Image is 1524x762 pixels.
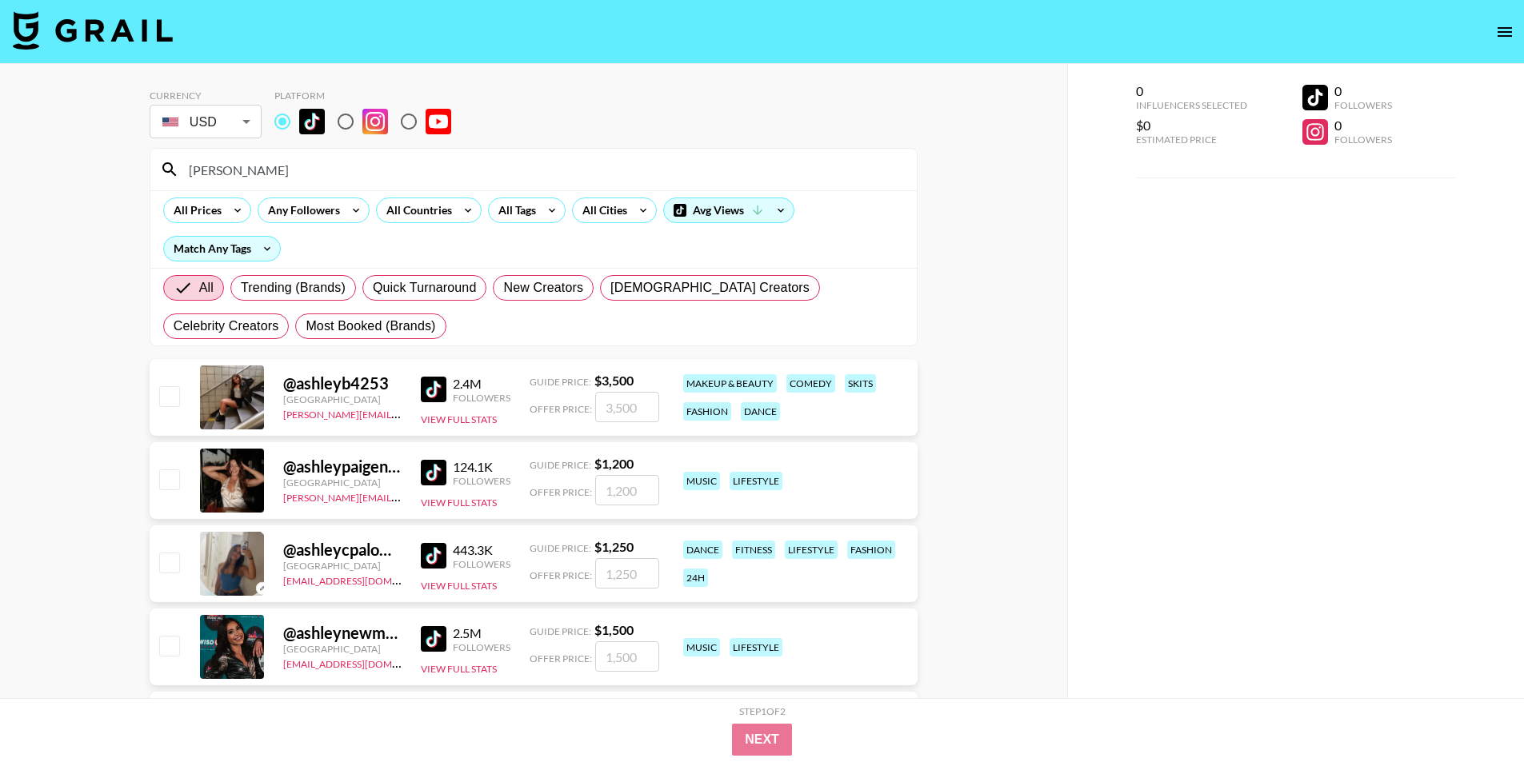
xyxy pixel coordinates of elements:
[453,459,510,475] div: 124.1K
[453,641,510,653] div: Followers
[594,622,634,637] strong: $ 1,500
[299,109,325,134] img: TikTok
[595,641,659,672] input: 1,500
[426,109,451,134] img: YouTube
[283,540,402,560] div: @ ashleycpalomino
[421,377,446,402] img: TikTok
[362,109,388,134] img: Instagram
[179,157,907,182] input: Search by User Name
[153,108,258,136] div: USD
[274,90,464,102] div: Platform
[283,655,444,670] a: [EMAIL_ADDRESS][DOMAIN_NAME]
[1136,134,1247,146] div: Estimated Price
[683,402,731,421] div: fashion
[283,393,402,405] div: [GEOGRAPHIC_DATA]
[530,542,591,554] span: Guide Price:
[530,569,592,581] span: Offer Price:
[845,374,876,393] div: skits
[530,403,592,415] span: Offer Price:
[683,638,720,656] div: music
[503,278,583,297] span: New Creators
[241,278,346,297] span: Trending (Brands)
[174,317,279,336] span: Celebrity Creators
[13,11,173,50] img: Grail Talent
[1334,118,1392,134] div: 0
[683,472,720,490] div: music
[258,198,343,222] div: Any Followers
[739,705,786,717] div: Step 1 of 2
[283,489,520,504] a: [PERSON_NAME][EMAIL_ADDRESS][DOMAIN_NAME]
[664,198,794,222] div: Avg Views
[283,623,402,643] div: @ ashleynewman
[1444,682,1505,743] iframe: Drift Widget Chat Controller
[730,638,782,656] div: lifestyle
[595,475,659,505] input: 1,200
[1489,16,1521,48] button: open drawer
[1136,83,1247,99] div: 0
[421,460,446,485] img: TikTok
[199,278,214,297] span: All
[595,392,659,422] input: 3,500
[1334,83,1392,99] div: 0
[573,198,630,222] div: All Cities
[1136,118,1247,134] div: $0
[283,477,402,489] div: [GEOGRAPHIC_DATA]
[453,475,510,487] div: Followers
[847,541,895,559] div: fashion
[283,405,520,421] a: [PERSON_NAME][EMAIL_ADDRESS][DOMAIN_NAME]
[785,541,838,559] div: lifestyle
[164,237,280,261] div: Match Any Tags
[453,558,510,570] div: Followers
[283,560,402,572] div: [GEOGRAPHIC_DATA]
[683,374,777,393] div: makeup & beauty
[421,663,497,675] button: View Full Stats
[1334,134,1392,146] div: Followers
[610,278,810,297] span: [DEMOGRAPHIC_DATA] Creators
[373,278,477,297] span: Quick Turnaround
[732,541,775,559] div: fitness
[164,198,225,222] div: All Prices
[741,402,780,421] div: dance
[306,317,435,336] span: Most Booked (Brands)
[594,539,634,554] strong: $ 1,250
[530,376,591,388] span: Guide Price:
[594,456,634,471] strong: $ 1,200
[283,643,402,655] div: [GEOGRAPHIC_DATA]
[595,558,659,588] input: 1,250
[732,724,792,756] button: Next
[283,457,402,477] div: @ ashleypaigenicholson
[421,413,497,425] button: View Full Stats
[530,625,591,637] span: Guide Price:
[730,472,782,490] div: lifestyle
[453,392,510,404] div: Followers
[453,376,510,392] div: 2.4M
[683,541,722,559] div: dance
[1136,99,1247,111] div: Influencers Selected
[421,580,497,592] button: View Full Stats
[530,459,591,471] span: Guide Price:
[421,497,497,509] button: View Full Stats
[377,198,455,222] div: All Countries
[683,569,708,587] div: 24h
[530,486,592,498] span: Offer Price:
[283,373,402,393] div: @ ashleyb4253
[421,543,446,569] img: TikTok
[150,90,262,102] div: Currency
[283,572,444,587] a: [EMAIL_ADDRESS][DOMAIN_NAME]
[594,373,634,388] strong: $ 3,500
[786,374,835,393] div: comedy
[453,542,510,558] div: 443.3K
[1334,99,1392,111] div: Followers
[530,652,592,664] span: Offer Price:
[421,626,446,652] img: TikTok
[489,198,539,222] div: All Tags
[453,625,510,641] div: 2.5M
